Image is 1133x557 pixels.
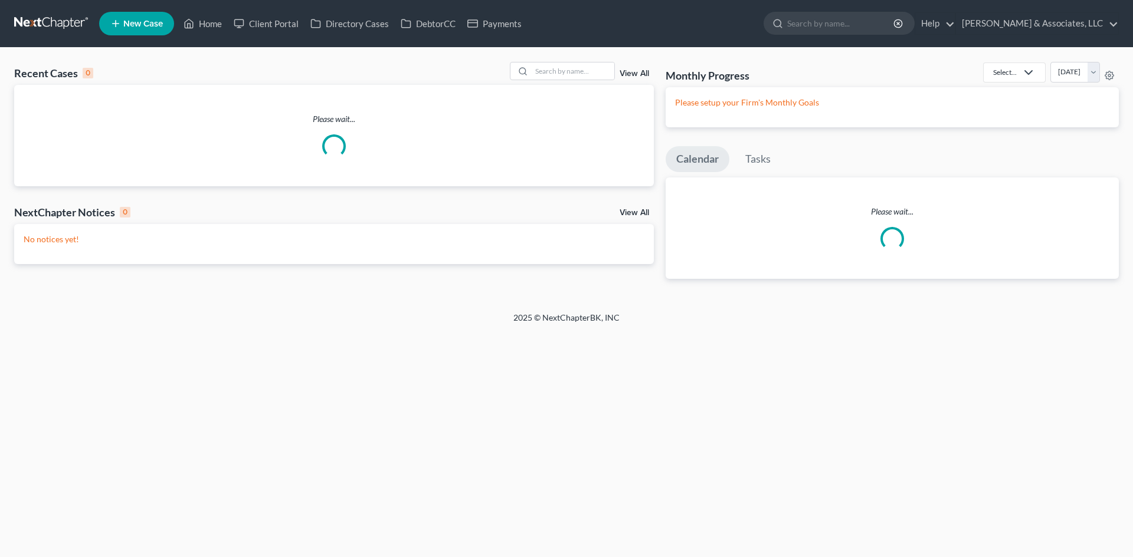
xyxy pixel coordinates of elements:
[14,205,130,219] div: NextChapter Notices
[461,13,528,34] a: Payments
[956,13,1118,34] a: [PERSON_NAME] & Associates, LLC
[83,68,93,78] div: 0
[620,70,649,78] a: View All
[14,66,93,80] div: Recent Cases
[532,62,614,80] input: Search by name...
[993,67,1017,77] div: Select...
[915,13,955,34] a: Help
[666,68,749,83] h3: Monthly Progress
[123,19,163,28] span: New Case
[666,146,729,172] a: Calendar
[666,206,1119,217] p: Please wait...
[14,113,654,125] p: Please wait...
[675,97,1109,108] p: Please setup your Firm's Monthly Goals
[787,12,895,34] input: Search by name...
[395,13,461,34] a: DebtorCC
[304,13,395,34] a: Directory Cases
[228,13,304,34] a: Client Portal
[24,233,644,245] p: No notices yet!
[120,207,130,217] div: 0
[735,146,781,172] a: Tasks
[178,13,228,34] a: Home
[620,209,649,217] a: View All
[230,312,903,333] div: 2025 © NextChapterBK, INC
